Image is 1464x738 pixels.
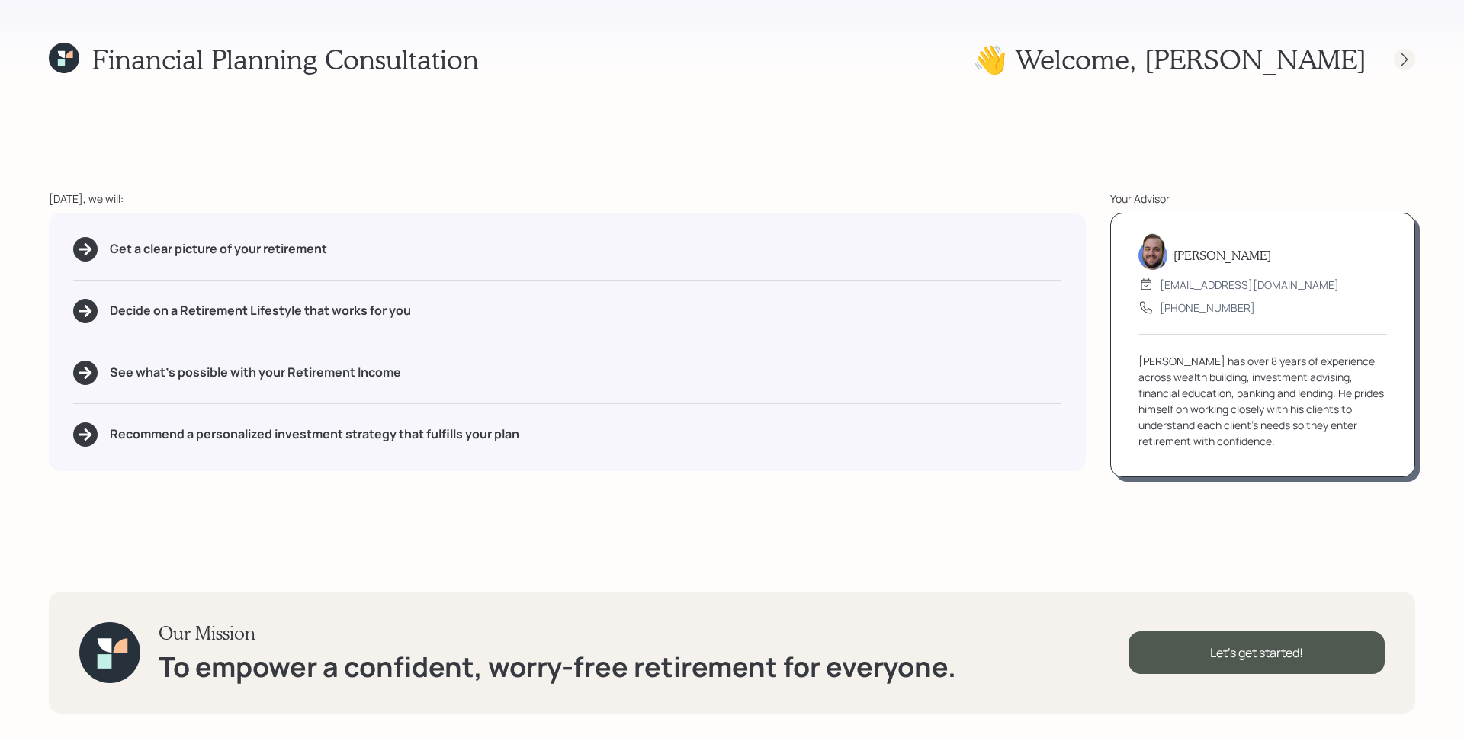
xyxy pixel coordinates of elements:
h1: 👋 Welcome , [PERSON_NAME] [973,43,1366,75]
h5: Recommend a personalized investment strategy that fulfills your plan [110,427,519,441]
img: james-distasi-headshot.png [1138,233,1167,270]
h5: Get a clear picture of your retirement [110,242,327,256]
div: Let's get started! [1128,631,1385,674]
h1: To empower a confident, worry-free retirement for everyone. [159,650,956,683]
h5: Decide on a Retirement Lifestyle that works for you [110,303,411,318]
div: Your Advisor [1110,191,1415,207]
h3: Our Mission [159,622,956,644]
div: [PERSON_NAME] has over 8 years of experience across wealth building, investment advising, financi... [1138,353,1387,449]
h5: [PERSON_NAME] [1173,248,1271,262]
div: [DATE], we will: [49,191,1086,207]
div: [EMAIL_ADDRESS][DOMAIN_NAME] [1160,277,1339,293]
h1: Financial Planning Consultation [91,43,479,75]
h5: See what's possible with your Retirement Income [110,365,401,380]
div: [PHONE_NUMBER] [1160,300,1255,316]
